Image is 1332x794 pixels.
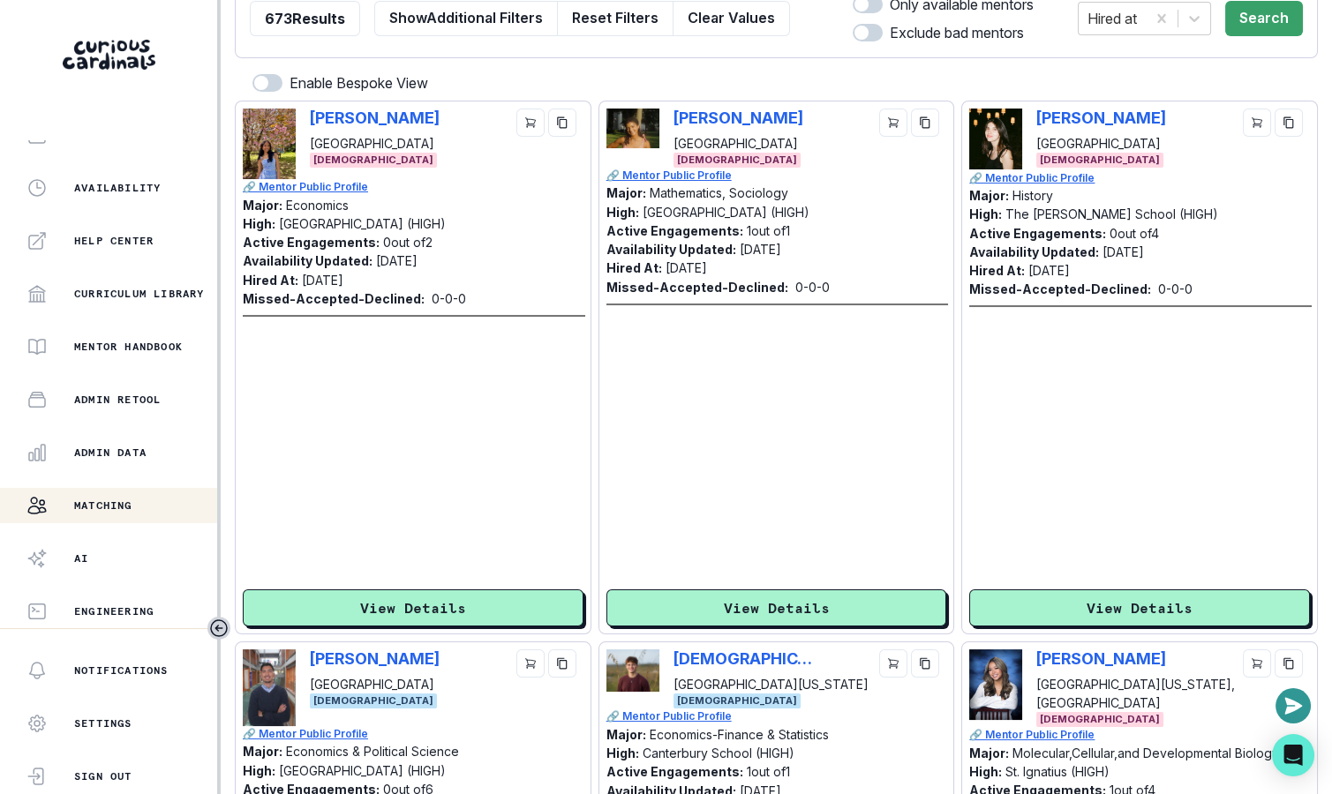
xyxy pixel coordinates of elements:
p: Availability Updated: [243,253,373,268]
p: [GEOGRAPHIC_DATA] [310,675,440,693]
img: Picture of Olivia Gopnik-Parker [969,109,1022,170]
span: [DEMOGRAPHIC_DATA] [310,693,437,708]
span: [DEMOGRAPHIC_DATA] [674,153,801,168]
p: High: [606,205,639,220]
a: 🔗 Mentor Public Profile [606,168,949,184]
p: [PERSON_NAME] [1036,109,1166,127]
a: 🔗 Mentor Public Profile [606,708,949,724]
p: Canterbury School (HIGH) [643,745,794,760]
img: Picture of Christian Laquis [606,649,659,692]
p: [DATE] [376,253,418,268]
p: The [PERSON_NAME] School (HIGH) [1005,206,1218,221]
p: [PERSON_NAME] [310,649,440,668]
p: St. Ignatius (HIGH) [1005,764,1110,779]
a: 🔗 Mentor Public Profile [243,726,585,742]
button: Open or close messaging widget [1276,688,1311,723]
button: cart [879,649,907,678]
button: View Details [243,589,583,626]
p: Major: [243,744,282,759]
p: Settings [74,716,132,730]
p: 0 out of 2 [383,235,433,250]
a: 🔗 Mentor Public Profile [969,170,1312,186]
p: Admin Data [74,446,147,460]
p: [DATE] [666,260,707,275]
button: Reset Filters [557,1,674,36]
p: Missed-Accepted-Declined: [969,280,1151,298]
p: [DATE] [740,242,781,257]
p: High: [969,206,1002,221]
p: [GEOGRAPHIC_DATA][US_STATE], [GEOGRAPHIC_DATA] [1036,675,1236,712]
p: [GEOGRAPHIC_DATA] (HIGH) [279,216,446,231]
p: Notifications [74,663,169,678]
span: [DEMOGRAPHIC_DATA] [1036,153,1163,168]
p: Availability Updated: [969,244,1099,259]
p: Economics [286,198,349,213]
p: High: [243,216,275,231]
button: copy [1275,109,1303,137]
p: History [1012,188,1053,203]
p: Hired At: [243,273,298,288]
p: [DATE] [1028,263,1070,278]
img: Curious Cardinals Logo [63,40,155,70]
p: Engineering [74,604,154,618]
p: 🔗 Mentor Public Profile [969,727,1312,743]
p: Molecular,Cellular,and Developmental Biology [1012,745,1279,760]
span: [DEMOGRAPHIC_DATA] [674,693,801,708]
p: [PERSON_NAME] [674,109,803,127]
p: Admin Retool [74,393,161,407]
p: [PERSON_NAME] [310,109,440,127]
p: [GEOGRAPHIC_DATA] [310,134,440,153]
p: Active Engagements: [606,764,743,779]
button: cart [1243,649,1271,678]
p: Hired At: [606,260,662,275]
p: Availability [74,181,161,195]
p: 0 out of 4 [1110,226,1159,241]
p: 1 out of 1 [747,764,790,779]
p: [GEOGRAPHIC_DATA] [1036,134,1166,153]
p: High: [969,764,1002,779]
p: Hired At: [969,263,1025,278]
p: 0 - 0 - 0 [795,278,830,296]
p: Sign Out [74,769,132,783]
button: Clear Values [673,1,790,36]
button: copy [1275,649,1303,678]
p: 0 - 0 - 0 [432,289,466,308]
p: 0 - 0 - 0 [1158,280,1193,298]
p: High: [606,745,639,760]
p: Curriculum Library [74,287,205,301]
button: Search [1225,1,1303,36]
p: [GEOGRAPHIC_DATA] (HIGH) [643,205,809,220]
button: cart [516,649,545,678]
p: Missed-Accepted-Declined: [606,278,788,296]
p: Major: [243,198,282,213]
span: [DEMOGRAPHIC_DATA] [310,153,437,168]
img: Picture of Sindhuja Kanamarlapudi [243,109,296,179]
button: copy [911,109,939,137]
p: Major: [969,188,1009,203]
p: Major: [969,745,1009,760]
button: View Details [606,589,947,626]
button: View Details [969,589,1310,626]
p: Economics-Finance & Statistics [650,727,829,742]
button: copy [548,109,576,137]
button: Toggle sidebar [207,617,230,640]
p: [DATE] [1102,244,1144,259]
img: Picture of Ella Adebonojo [606,109,659,148]
p: Major: [606,185,646,200]
p: High: [243,763,275,778]
button: copy [911,649,939,678]
a: 🔗 Mentor Public Profile [243,179,585,195]
p: Availability Updated: [606,242,736,257]
p: Missed-Accepted-Declined: [243,289,425,308]
button: ShowAdditional Filters [374,1,558,36]
div: Open Intercom Messenger [1272,734,1314,776]
p: [GEOGRAPHIC_DATA][US_STATE] [674,675,869,693]
button: copy [548,649,576,678]
p: Active Engagements: [243,235,380,250]
p: Active Engagements: [606,223,743,238]
p: Exclude bad mentors [890,22,1024,43]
